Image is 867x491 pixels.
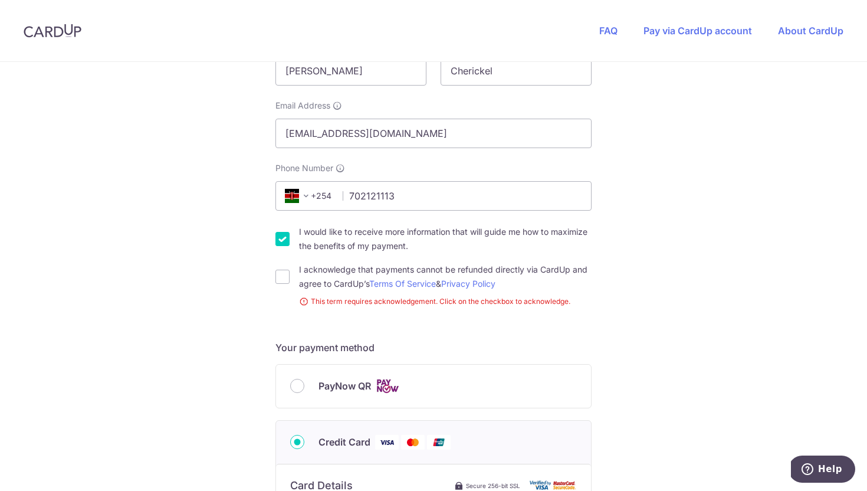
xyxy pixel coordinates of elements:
[275,162,333,174] span: Phone Number
[275,56,426,86] input: First name
[376,379,399,394] img: Cards logo
[24,24,81,38] img: CardUp
[778,25,843,37] a: About CardUp
[441,279,495,289] a: Privacy Policy
[427,435,451,450] img: Union Pay
[369,279,436,289] a: Terms Of Service
[290,435,577,450] div: Credit Card Visa Mastercard Union Pay
[281,189,334,203] span: +254
[530,480,577,490] img: card secure
[290,379,577,394] div: PayNow QR Cards logo
[375,435,399,450] img: Visa
[299,263,592,291] label: I acknowledge that payments cannot be refunded directly via CardUp and agree to CardUp’s &
[285,189,313,203] span: +254
[275,341,592,355] h5: Your payment method
[466,481,520,490] span: Secure 256-bit SSL
[275,119,592,148] input: Email address
[599,25,618,37] a: FAQ
[643,25,752,37] a: Pay via CardUp account
[318,379,371,393] span: PayNow QR
[441,56,592,86] input: Last name
[275,100,330,112] span: Email Address
[299,296,592,307] small: This term requires acknowledgement. Click on the checkbox to acknowledge.
[318,435,370,449] span: Credit Card
[791,456,855,485] iframe: Opens a widget where you can find more information
[299,225,592,253] label: I would like to receive more information that will guide me how to maximize the benefits of my pa...
[401,435,425,450] img: Mastercard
